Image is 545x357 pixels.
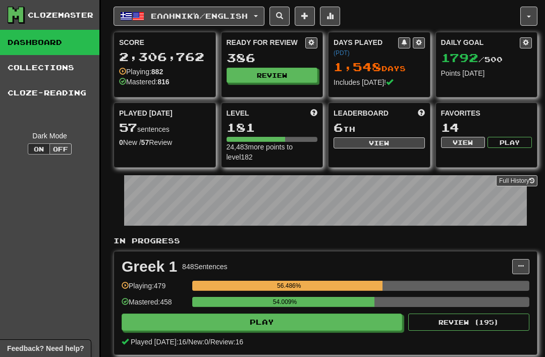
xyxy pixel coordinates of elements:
div: Score [119,37,210,47]
button: On [28,143,50,155]
p: In Progress [114,236,537,246]
div: 181 [227,121,318,134]
div: Mastered: 458 [122,297,187,314]
div: 24,483 more points to level 182 [227,142,318,162]
button: View [334,137,425,148]
div: Ready for Review [227,37,306,47]
span: 1792 [441,50,478,65]
button: More stats [320,7,340,26]
div: 54.009% [195,297,374,307]
div: Day s [334,61,425,74]
span: 1,548 [334,60,381,74]
span: Ελληνικά / English [151,12,248,20]
div: 2,306,762 [119,50,210,63]
button: Off [49,143,72,155]
a: Full History [496,175,537,186]
span: 57 [119,120,137,134]
div: Points [DATE] [441,68,532,78]
div: Clozemaster [28,10,93,20]
span: Played [DATE] [119,108,173,118]
span: Level [227,108,249,118]
span: This week in points, UTC [418,108,425,118]
strong: 57 [141,138,149,146]
div: 14 [441,121,532,134]
strong: 816 [157,78,169,86]
span: Leaderboard [334,108,389,118]
div: Daily Goal [441,37,520,48]
button: Play [122,314,402,331]
span: / [186,338,188,346]
div: 56.486% [195,281,383,291]
div: Playing: [119,67,163,77]
span: / 500 [441,55,503,64]
div: sentences [119,121,210,134]
button: Ελληνικά/English [114,7,264,26]
div: Dark Mode [8,131,92,141]
span: Played [DATE]: 16 [131,338,186,346]
span: Score more points to level up [310,108,317,118]
span: New: 0 [188,338,208,346]
div: th [334,121,425,134]
button: Search sentences [269,7,290,26]
div: 386 [227,52,318,64]
div: Days Played [334,37,398,58]
div: Playing: 479 [122,281,187,297]
div: Includes [DATE]! [334,77,425,87]
span: 6 [334,120,343,134]
button: Review (195) [408,314,529,331]
button: Play [487,137,532,148]
span: / [208,338,210,346]
div: 848 Sentences [182,262,228,272]
button: Review [227,68,318,83]
span: Review: 16 [210,338,243,346]
div: Favorites [441,108,532,118]
div: New / Review [119,137,210,147]
a: (PDT) [334,49,350,57]
strong: 0 [119,138,123,146]
span: Open feedback widget [7,343,84,353]
button: View [441,137,485,148]
strong: 882 [151,68,163,76]
div: Mastered: [119,77,170,87]
div: Greek 1 [122,259,177,274]
button: Add sentence to collection [295,7,315,26]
